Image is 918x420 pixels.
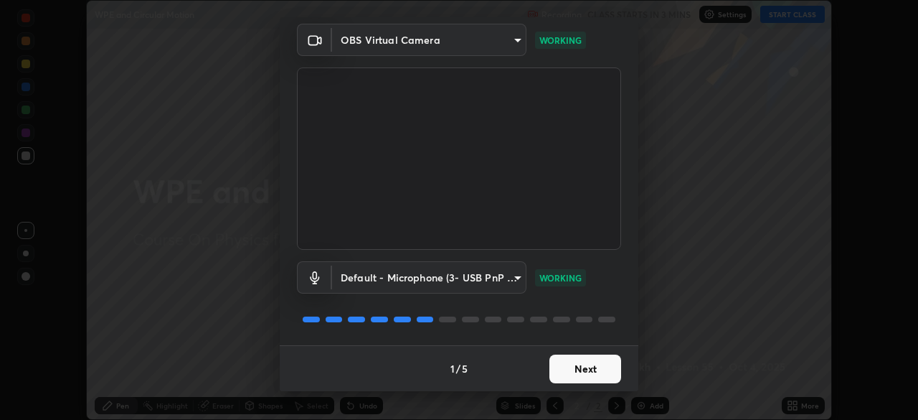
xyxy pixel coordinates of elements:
div: OBS Virtual Camera [332,24,526,56]
div: OBS Virtual Camera [332,261,526,294]
button: Next [549,355,621,383]
h4: 5 [462,361,468,376]
p: WORKING [539,271,582,284]
h4: / [456,361,460,376]
h4: 1 [450,361,455,376]
p: WORKING [539,34,582,47]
